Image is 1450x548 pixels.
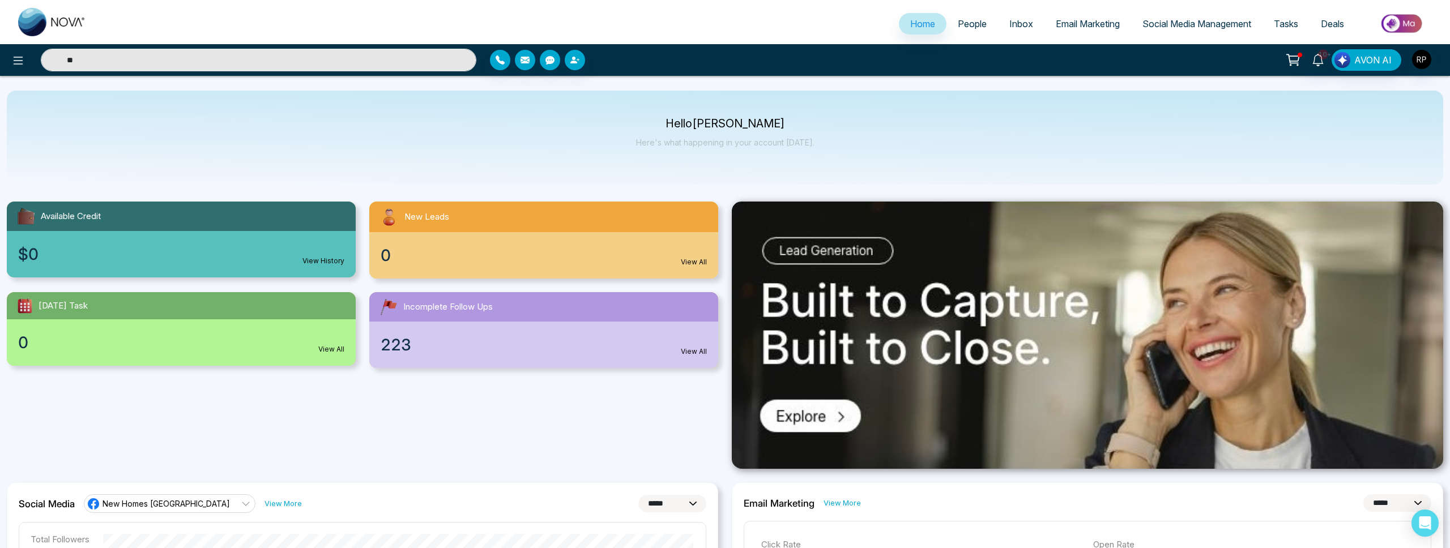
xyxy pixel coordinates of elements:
[18,8,86,36] img: Nova CRM Logo
[1321,18,1344,29] span: Deals
[18,331,28,354] span: 0
[1056,18,1120,29] span: Email Marketing
[378,206,400,228] img: newLeads.svg
[41,210,101,223] span: Available Credit
[381,333,411,357] span: 223
[381,243,391,267] span: 0
[744,498,814,509] h2: Email Marketing
[265,498,302,509] a: View More
[39,299,88,312] span: [DATE] Task
[998,13,1044,35] a: Inbox
[31,534,89,545] p: Total Followers
[910,18,935,29] span: Home
[1354,53,1392,67] span: AVON AI
[362,292,725,368] a: Incomplete Follow Ups223View All
[362,202,725,279] a: New Leads0View All
[1274,18,1298,29] span: Tasks
[1411,510,1439,537] div: Open Intercom Messenger
[1361,11,1443,36] img: Market-place.gif
[636,138,814,147] p: Here's what happening in your account [DATE].
[1009,18,1033,29] span: Inbox
[103,498,230,509] span: New Homes [GEOGRAPHIC_DATA]
[1044,13,1131,35] a: Email Marketing
[636,119,814,129] p: Hello [PERSON_NAME]
[1334,52,1350,68] img: Lead Flow
[302,256,344,266] a: View History
[824,498,861,508] a: View More
[1332,49,1401,71] button: AVON AI
[18,242,39,266] span: $0
[1263,13,1310,35] a: Tasks
[1412,50,1431,69] img: User Avatar
[1310,13,1355,35] a: Deals
[378,297,399,317] img: followUps.svg
[681,257,707,267] a: View All
[899,13,946,35] a: Home
[946,13,998,35] a: People
[16,206,36,226] img: availableCredit.svg
[404,211,449,224] span: New Leads
[1318,49,1328,59] span: 10+
[1142,18,1251,29] span: Social Media Management
[1131,13,1263,35] a: Social Media Management
[19,498,75,510] h2: Social Media
[318,344,344,354] a: View All
[16,297,34,315] img: todayTask.svg
[732,202,1443,469] img: .
[958,18,987,29] span: People
[681,346,707,357] a: View All
[1304,49,1332,69] a: 10+
[403,301,493,314] span: Incomplete Follow Ups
